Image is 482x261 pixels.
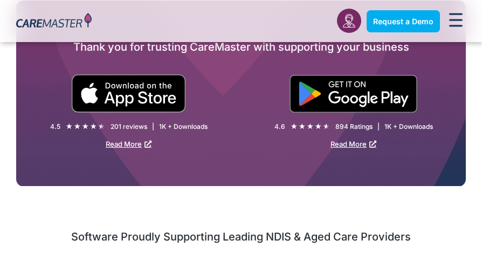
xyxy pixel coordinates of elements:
a: Request a Demo [367,10,440,32]
a: Read More [106,140,152,148]
i: ★ [307,121,314,132]
h2: Thank you for trusting CareMaster with supporting your business [16,38,466,56]
i: ★ [315,121,322,132]
i: ★ [66,121,73,132]
i: ★ [299,121,306,132]
span: Request a Demo [373,17,433,26]
i: ★ [323,121,330,132]
div: 4.6/5 [291,121,330,132]
i: ★ [90,121,97,132]
div: 4.5 [50,122,60,131]
img: CareMaster Logo [16,13,92,30]
i: ★ [74,121,81,132]
img: small black download on the apple app store button. [71,74,186,113]
div: 4.6 [274,122,285,131]
a: Read More [330,140,376,148]
img: "Get is on" Black Google play button. [290,75,417,113]
i: ★ [98,121,105,132]
div: Menu Toggle [445,10,466,33]
i: ★ [82,121,89,132]
div: 894 Ratings | 1K + Downloads [335,122,433,131]
div: 201 reviews | 1K + Downloads [111,122,208,131]
div: 4.5/5 [66,121,105,132]
i: ★ [291,121,298,132]
h2: Software Proudly Supporting Leading NDIS & Aged Care Providers [16,230,466,244]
